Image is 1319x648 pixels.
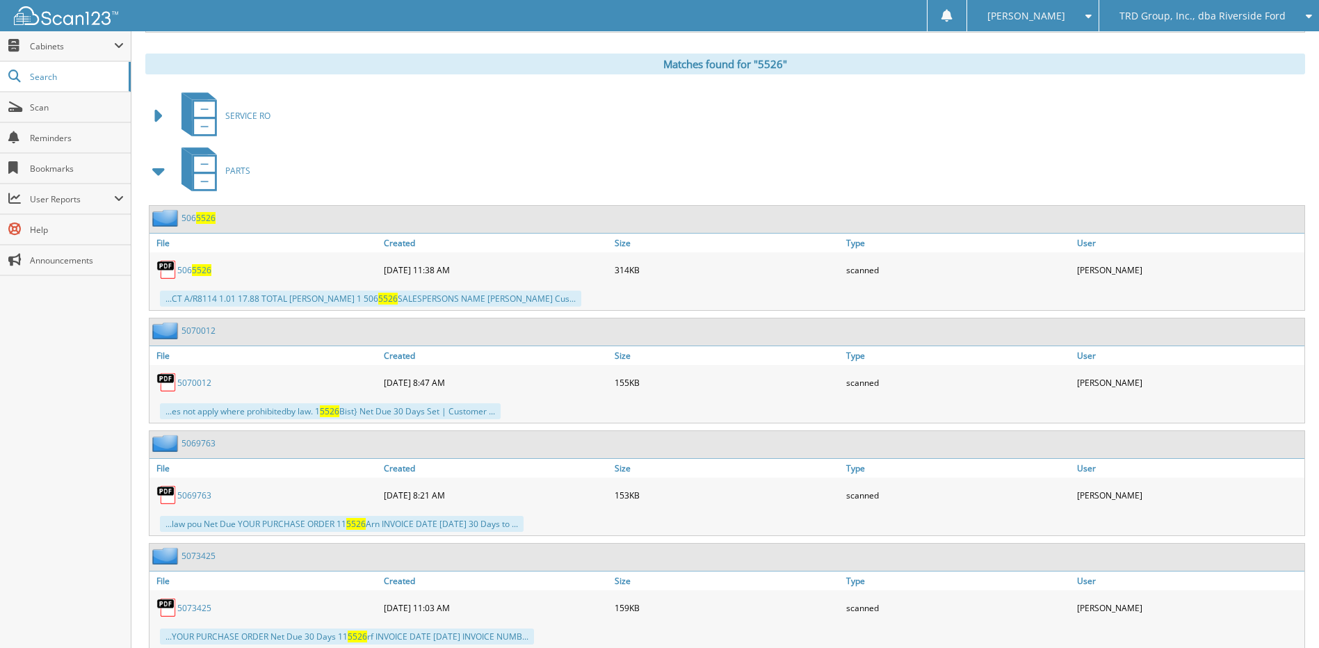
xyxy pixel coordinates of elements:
div: [PERSON_NAME] [1074,256,1304,284]
div: [PERSON_NAME] [1074,594,1304,622]
a: SERVICE RO [173,88,270,143]
span: User Reports [30,193,114,205]
a: Type [843,234,1074,252]
img: PDF.png [156,485,177,505]
a: Size [611,459,842,478]
div: Matches found for "5526" [145,54,1305,74]
a: 5065526 [181,212,216,224]
div: scanned [843,481,1074,509]
div: 155KB [611,368,842,396]
a: 5069763 [177,489,211,501]
span: 5526 [378,293,398,305]
a: File [149,346,380,365]
span: Scan [30,102,124,113]
span: 5526 [348,631,367,642]
div: [DATE] 8:21 AM [380,481,611,509]
span: 5526 [196,212,216,224]
a: User [1074,234,1304,252]
a: File [149,572,380,590]
a: 5065526 [177,264,211,276]
img: folder2.png [152,435,181,452]
a: 5070012 [177,377,211,389]
span: [PERSON_NAME] [987,12,1065,20]
a: Created [380,572,611,590]
a: User [1074,346,1304,365]
span: Announcements [30,254,124,266]
a: Size [611,234,842,252]
div: scanned [843,368,1074,396]
a: User [1074,572,1304,590]
span: Bookmarks [30,163,124,175]
div: ...es not apply where prohibitedby law. 1 Bist} Net Due 30 Days Set | Customer ... [160,403,501,419]
img: folder2.png [152,547,181,565]
span: PARTS [225,165,250,177]
iframe: Chat Widget [1249,581,1319,648]
a: 5073425 [181,550,216,562]
a: Type [843,572,1074,590]
div: ...CT A/R8114 1.01 17.88 TOTAL [PERSON_NAME] 1 506 SALESPERSONS NAME [PERSON_NAME] Cus... [160,291,581,307]
span: Search [30,71,122,83]
img: PDF.png [156,597,177,618]
img: scan123-logo-white.svg [14,6,118,25]
a: PARTS [173,143,250,198]
div: 153KB [611,481,842,509]
div: ...law pou Net Due YOUR PURCHASE ORDER 11 Arn INVOICE DATE [DATE] 30 Days to ... [160,516,524,532]
div: [DATE] 11:38 AM [380,256,611,284]
a: File [149,459,380,478]
div: [PERSON_NAME] [1074,368,1304,396]
div: scanned [843,256,1074,284]
a: Created [380,234,611,252]
a: Size [611,572,842,590]
a: Created [380,346,611,365]
span: 5526 [320,405,339,417]
div: [DATE] 11:03 AM [380,594,611,622]
a: Type [843,459,1074,478]
span: Help [30,224,124,236]
div: ...YOUR PURCHASE ORDER Net Due 30 Days 11 rf INVOICE DATE [DATE] INVOICE NUMB... [160,629,534,645]
div: 159KB [611,594,842,622]
a: File [149,234,380,252]
span: 5526 [192,264,211,276]
a: 5073425 [177,602,211,614]
a: Size [611,346,842,365]
span: 5526 [346,518,366,530]
a: Created [380,459,611,478]
div: [DATE] 8:47 AM [380,368,611,396]
a: Type [843,346,1074,365]
a: User [1074,459,1304,478]
img: PDF.png [156,372,177,393]
span: Cabinets [30,40,114,52]
span: SERVICE RO [225,110,270,122]
a: 5070012 [181,325,216,337]
div: scanned [843,594,1074,622]
img: folder2.png [152,322,181,339]
div: [PERSON_NAME] [1074,481,1304,509]
a: 5069763 [181,437,216,449]
span: TRD Group, Inc., dba Riverside Ford [1119,12,1286,20]
img: PDF.png [156,259,177,280]
div: 314KB [611,256,842,284]
span: Reminders [30,132,124,144]
img: folder2.png [152,209,181,227]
